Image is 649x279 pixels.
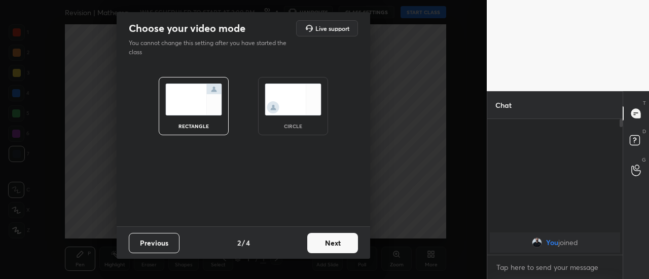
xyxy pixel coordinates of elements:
[546,238,558,247] span: You
[242,237,245,248] h4: /
[246,237,250,248] h4: 4
[315,25,349,31] h5: Live support
[129,22,245,35] h2: Choose your video mode
[129,38,293,57] p: You cannot change this setting after you have started the class
[273,124,313,129] div: circle
[129,233,179,253] button: Previous
[173,124,214,129] div: rectangle
[642,128,646,135] p: D
[643,99,646,107] p: T
[487,230,623,255] div: grid
[307,233,358,253] button: Next
[265,84,321,115] img: circleScreenIcon.acc0effb.svg
[558,238,578,247] span: joined
[642,156,646,164] p: G
[487,92,520,118] p: Chat
[237,237,241,248] h4: 2
[532,237,542,248] img: e085ba1f86984e2686c0a7d087b7734a.jpg
[165,84,222,115] img: normalScreenIcon.ae25ed63.svg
